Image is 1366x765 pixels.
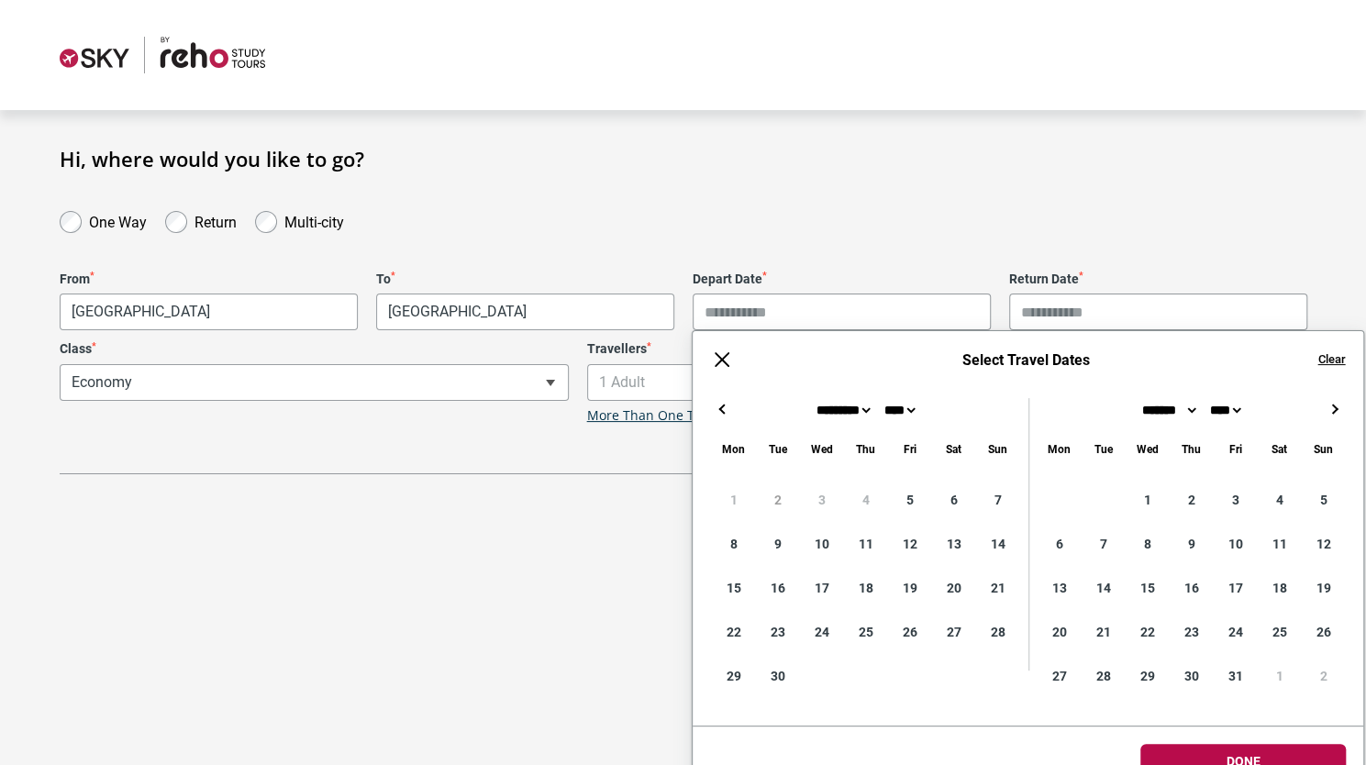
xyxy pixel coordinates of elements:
div: 30 [1169,654,1213,698]
div: Monday [711,438,755,460]
label: One Way [89,209,147,231]
div: 5 [887,478,931,522]
div: Monday [1037,438,1081,460]
div: 26 [887,610,931,654]
div: Wednesday [1125,438,1169,460]
div: 20 [1037,610,1081,654]
div: Thursday [1169,438,1213,460]
span: Melbourne, Australia [60,294,358,330]
div: 25 [843,610,887,654]
div: 11 [1257,522,1301,566]
div: 2 [1301,654,1345,698]
div: 4 [1257,478,1301,522]
div: 28 [975,610,1019,654]
div: 13 [931,522,975,566]
div: 3 [1213,478,1257,522]
div: 27 [1037,654,1081,698]
label: Return [194,209,237,231]
label: Multi-city [284,209,344,231]
div: 26 [1301,610,1345,654]
span: 1 Adult [587,364,1096,401]
div: 9 [755,522,799,566]
div: Saturday [1257,438,1301,460]
span: Economy [60,364,569,401]
label: Depart Date [693,272,991,287]
span: 1 Adult [588,365,1095,400]
div: 5 [1301,478,1345,522]
div: 24 [1213,610,1257,654]
div: 23 [1169,610,1213,654]
div: 21 [975,566,1019,610]
div: 8 [1125,522,1169,566]
h6: Select Travel Dates [751,351,1299,369]
div: 27 [931,610,975,654]
div: 10 [799,522,843,566]
span: Ho Chi Minh City, Vietnam [376,294,674,330]
div: 12 [1301,522,1345,566]
div: 19 [1301,566,1345,610]
div: 10 [1213,522,1257,566]
div: 29 [711,654,755,698]
div: 18 [1257,566,1301,610]
a: More Than One Traveller? [587,408,747,424]
div: 16 [1169,566,1213,610]
div: 18 [843,566,887,610]
div: 17 [799,566,843,610]
span: Economy [61,365,568,400]
span: Ho Chi Minh City, Vietnam [377,294,673,329]
div: Friday [887,438,931,460]
div: 28 [1081,654,1125,698]
div: 9 [1169,522,1213,566]
div: 1 [1125,478,1169,522]
div: 12 [887,522,931,566]
div: Friday [1213,438,1257,460]
div: 29 [1125,654,1169,698]
div: 7 [1081,522,1125,566]
div: 16 [755,566,799,610]
div: 15 [1125,566,1169,610]
div: 22 [711,610,755,654]
div: 6 [931,478,975,522]
div: 1 [1257,654,1301,698]
div: 11 [843,522,887,566]
label: Class [60,341,569,357]
div: 6 [1037,522,1081,566]
div: 30 [755,654,799,698]
div: Sunday [975,438,1019,460]
div: 21 [1081,610,1125,654]
span: Melbourne, Australia [61,294,357,329]
div: 31 [1213,654,1257,698]
div: 17 [1213,566,1257,610]
div: 7 [975,478,1019,522]
div: Sunday [1301,438,1345,460]
label: To [376,272,674,287]
div: Wednesday [799,438,843,460]
div: 14 [1081,566,1125,610]
div: Thursday [843,438,887,460]
div: 13 [1037,566,1081,610]
label: Travellers [587,341,1096,357]
div: 14 [975,522,1019,566]
label: Return Date [1009,272,1307,287]
div: 24 [799,610,843,654]
h1: Hi, where would you like to go? [60,147,1307,171]
label: From [60,272,358,287]
div: 20 [931,566,975,610]
button: → [1323,398,1345,420]
div: 22 [1125,610,1169,654]
div: Tuesday [755,438,799,460]
div: 19 [887,566,931,610]
div: 2 [1169,478,1213,522]
div: 23 [755,610,799,654]
button: ← [711,398,733,420]
div: Tuesday [1081,438,1125,460]
div: 8 [711,522,755,566]
button: Clear [1317,351,1345,368]
div: Saturday [931,438,975,460]
div: 15 [711,566,755,610]
div: 25 [1257,610,1301,654]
